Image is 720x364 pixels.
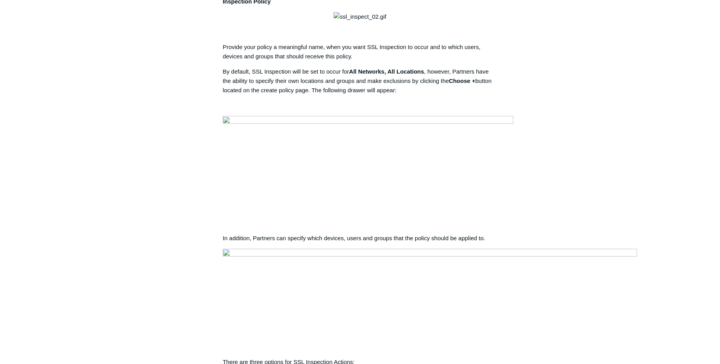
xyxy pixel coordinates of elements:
[334,12,386,21] img: ssl_inspect_02.gif
[349,68,424,75] strong: All Networks, All Locations
[449,77,475,84] strong: Choose +
[223,67,497,95] p: By default, SSL Inspection will be set to occur for , however, Partners have the ability to speci...
[223,249,637,336] img: 43106463922195
[223,234,497,243] p: In addition, Partners can specify which devices, users and groups that the policy should be appli...
[223,116,513,213] img: 43106463919379
[223,42,497,61] p: Provide your policy a meaningful name, when you want SSL Inspection to occur and to which users, ...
